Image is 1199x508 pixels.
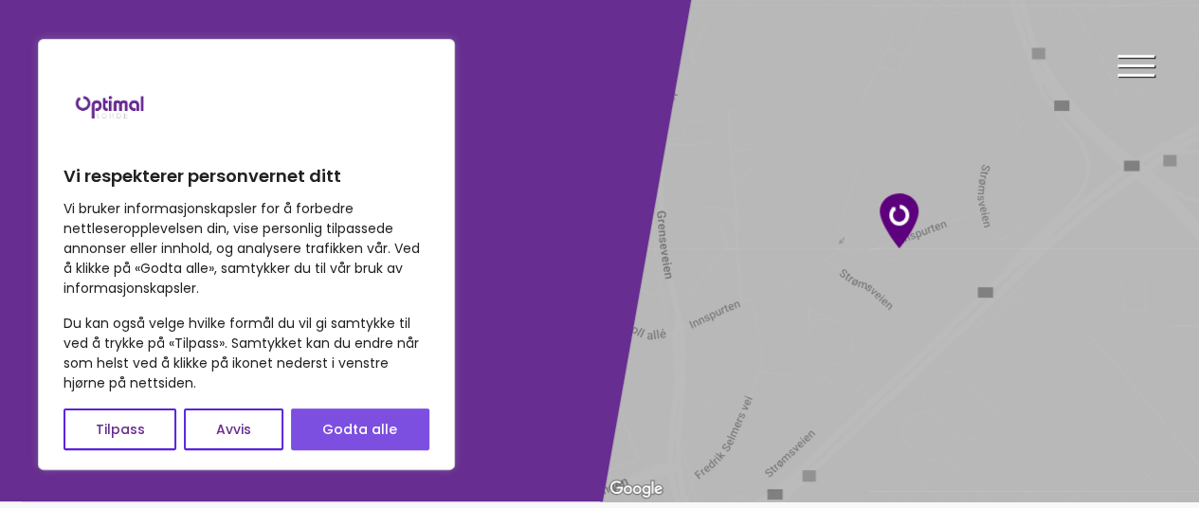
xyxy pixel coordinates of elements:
p: Vi respekterer personvernet ditt [64,165,429,188]
img: Brand logo [64,59,158,154]
img: Google [605,477,667,501]
button: Tilpass [64,408,176,450]
div: Optimal norge [880,193,918,248]
div: Vi respekterer personvernet ditt [38,39,455,470]
button: Avvis [184,408,282,450]
a: Open this area in Google Maps (opens a new window) [605,477,667,501]
p: Vi bruker informasjonskapsler for å forbedre nettleseropplevelsen din, vise personlig tilpassede ... [64,199,429,299]
button: Godta alle [291,408,429,450]
p: Du kan også velge hvilke formål du vil gi samtykke til ved å trykke på «Tilpass». Samtykket kan d... [64,314,429,393]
